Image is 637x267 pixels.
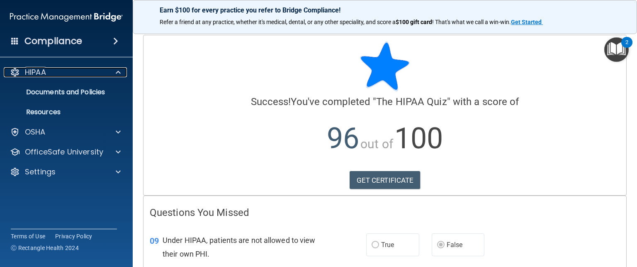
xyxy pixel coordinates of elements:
span: Success! [251,96,291,108]
h4: Compliance [24,35,82,47]
a: Privacy Policy [55,232,92,240]
img: PMB logo [10,9,123,25]
span: The HIPAA Quiz [376,96,447,108]
div: 2 [625,42,628,53]
span: 96 [327,121,359,155]
input: True [372,242,379,248]
span: Ⓒ Rectangle Health 2024 [11,244,79,252]
button: Open Resource Center, 2 new notifications [604,37,629,62]
p: Settings [25,167,56,177]
p: Earn $100 for every practice you refer to Bridge Compliance! [160,6,610,14]
a: OSHA [10,127,121,137]
p: OSHA [25,127,46,137]
span: 09 [150,236,159,246]
span: Under HIPAA, patients are not allowed to view their own PHI. [163,236,316,258]
span: ! That's what we call a win-win. [432,19,511,25]
a: Terms of Use [11,232,45,240]
p: Resources [5,108,119,116]
input: False [437,242,445,248]
a: OfficeSafe University [10,147,121,157]
strong: $100 gift card [396,19,432,25]
p: Documents and Policies [5,88,119,96]
p: HIPAA [25,67,46,77]
a: Settings [10,167,121,177]
a: GET CERTIFICATE [350,171,421,189]
span: Refer a friend at any practice, whether it's medical, dental, or any other speciality, and score a [160,19,396,25]
span: 100 [394,121,443,155]
h4: You've completed " " with a score of [150,96,620,107]
img: blue-star-rounded.9d042014.png [360,42,410,91]
span: out of [360,137,393,151]
span: True [381,241,394,249]
p: OfficeSafe University [25,147,103,157]
a: HIPAA [10,67,121,77]
h4: Questions You Missed [150,207,620,218]
span: False [447,241,463,249]
strong: Get Started [511,19,542,25]
a: Get Started [511,19,543,25]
